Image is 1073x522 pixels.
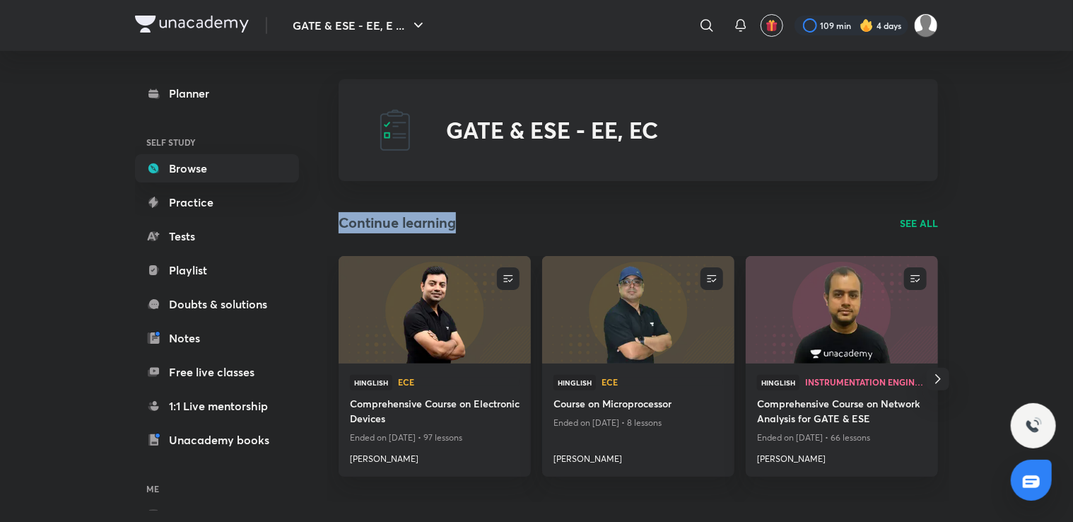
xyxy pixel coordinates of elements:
a: Browse [135,154,299,182]
p: Ended on [DATE] • 97 lessons [350,429,520,447]
a: new-thumbnail [339,256,531,364]
a: Planner [135,79,299,108]
a: new-thumbnail [542,256,734,364]
h6: SELF STUDY [135,130,299,154]
img: ttu [1025,417,1042,434]
span: Hinglish [757,375,799,390]
h2: Continue learning [339,212,456,233]
span: ECE [602,378,723,386]
a: ECE [602,378,723,388]
a: new-thumbnail [746,256,938,364]
a: Course on Microprocessor [553,396,723,414]
a: Instrumentation Engineering [805,378,927,388]
img: Avantika Choudhary [914,13,938,37]
span: Hinglish [350,375,392,390]
a: SEE ALL [900,216,938,231]
a: Tests [135,222,299,250]
h6: ME [135,477,299,501]
a: [PERSON_NAME] [553,447,723,465]
img: new-thumbnail [336,255,532,364]
a: Notes [135,324,299,352]
img: new-thumbnail [540,255,736,364]
a: Company Logo [135,16,249,36]
a: Doubts & solutions [135,290,299,318]
a: [PERSON_NAME] [350,447,520,465]
a: [PERSON_NAME] [757,447,927,465]
img: GATE & ESE - EE, EC [373,108,418,153]
a: Comprehensive Course on Electronic Devices [350,396,520,429]
span: Hinglish [553,375,596,390]
span: ECE [398,378,520,386]
h2: GATE & ESE - EE, EC [446,117,658,144]
a: Free live classes [135,358,299,386]
button: avatar [761,14,783,37]
img: streak [860,18,874,33]
a: Unacademy books [135,426,299,454]
p: Ended on [DATE] • 66 lessons [757,429,927,447]
a: Practice [135,188,299,216]
a: 1:1 Live mentorship [135,392,299,420]
a: ECE [398,378,520,388]
img: avatar [766,19,778,32]
p: Ended on [DATE] • 8 lessons [553,414,723,432]
img: new-thumbnail [744,255,939,364]
img: Company Logo [135,16,249,33]
a: Playlist [135,256,299,284]
button: GATE & ESE - EE, E ... [284,11,435,40]
span: Instrumentation Engineering [805,378,927,386]
a: Comprehensive Course on Network Analysis for GATE & ESE [757,396,927,429]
